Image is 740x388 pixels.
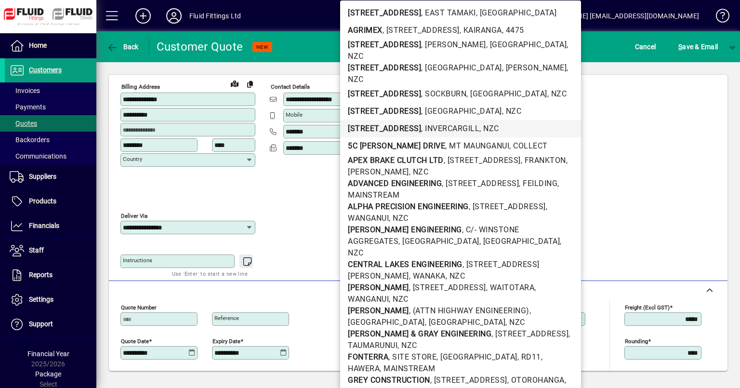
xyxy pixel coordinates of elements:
[398,237,479,246] span: , [GEOGRAPHIC_DATA]
[430,375,507,385] span: , [STREET_ADDRESS]
[348,8,421,17] b: [STREET_ADDRESS]
[442,179,519,188] span: , [STREET_ADDRESS]
[421,107,502,116] span: , [GEOGRAPHIC_DATA]
[445,141,509,150] span: , MT MAUNGANUI
[459,26,502,35] span: , KAIRANGA
[348,283,536,304] span: , WANGANUI
[509,141,548,150] span: , COLLECT
[502,107,521,116] span: , NZC
[348,40,568,61] span: , NZC
[476,8,556,17] span: , [GEOGRAPHIC_DATA]
[348,283,409,292] b: [PERSON_NAME]
[517,352,541,361] span: , RD11
[468,202,545,211] span: , [STREET_ADDRESS]
[348,352,388,361] b: FONTERRA
[348,107,421,116] b: [STREET_ADDRESS]
[507,375,564,385] span: , OTOROHANGA
[380,364,435,373] span: , MAINSTREAM
[486,40,567,49] span: , [GEOGRAPHIC_DATA]
[397,341,417,350] span: , NZC
[348,329,491,338] b: [PERSON_NAME] & GRAY ENGINEERING
[348,141,445,150] b: 5C [PERSON_NAME] DRIVE
[348,202,469,211] b: ALPHA PRECISION ENGINEERING
[348,306,409,315] b: [PERSON_NAME]
[421,8,476,17] span: , EAST TAMAKI
[421,40,486,49] span: , [PERSON_NAME]
[466,89,547,98] span: , [GEOGRAPHIC_DATA]
[348,63,421,72] b: [STREET_ADDRESS]
[348,225,519,246] span: , C/- WINSTONE AGGREGATES
[348,156,444,165] b: APEX BRAKE CLUTCH LTD
[389,214,409,223] span: , NZC
[389,294,409,304] span: , NZC
[421,63,502,72] span: , [GEOGRAPHIC_DATA]
[502,63,567,72] span: , [PERSON_NAME]
[445,271,465,281] span: , NZC
[348,260,462,269] b: CENTRAL LAKES ENGINEERING
[348,329,570,350] span: , TAUMARUNUI
[348,63,568,84] span: , NZC
[519,179,557,188] span: , FEILDING
[421,124,479,133] span: , INVERCARGILL
[382,26,459,35] span: , [STREET_ADDRESS]
[348,156,568,176] span: , [PERSON_NAME]
[348,375,430,385] b: GREY CONSTRUCTION
[348,202,547,223] span: , WANGANUI
[520,156,566,165] span: , FRANKTON
[348,179,442,188] b: ADVANCED ENGINEERING
[424,318,505,327] span: , [GEOGRAPHIC_DATA]
[443,156,520,165] span: , [STREET_ADDRESS]
[348,306,531,327] span: , [GEOGRAPHIC_DATA]
[409,283,486,292] span: , [STREET_ADDRESS]
[547,89,567,98] span: , NZC
[409,271,445,281] span: , WANAKA
[479,124,499,133] span: , NZC
[348,40,421,49] b: [STREET_ADDRESS]
[421,89,466,98] span: , SOCKBURN
[486,283,534,292] span: , WAITOTARA
[348,89,421,98] b: [STREET_ADDRESS]
[348,26,383,35] b: AGRIMEX
[409,306,529,315] span: , (ATTN HIGHWAY ENGINEERING)
[348,179,559,200] span: , MAINSTREAM
[479,237,560,246] span: , [GEOGRAPHIC_DATA]
[348,237,562,257] span: , NZC
[491,329,568,338] span: , [STREET_ADDRESS]
[348,225,462,234] b: [PERSON_NAME] ENGINEERING
[505,318,525,327] span: , NZC
[348,352,542,373] span: , HAWERA
[348,260,540,281] span: , [STREET_ADDRESS][PERSON_NAME]
[502,26,524,35] span: , 4475
[409,167,428,176] span: , NZC
[348,124,421,133] b: [STREET_ADDRESS]
[388,352,517,361] span: , SITE STORE, [GEOGRAPHIC_DATA]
